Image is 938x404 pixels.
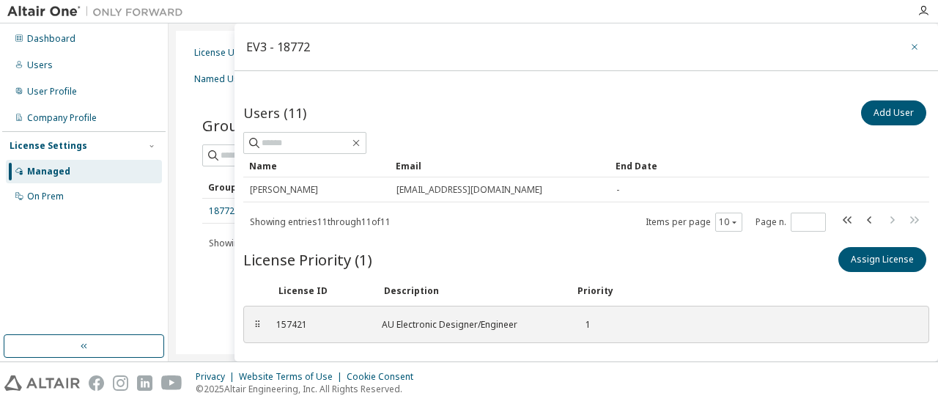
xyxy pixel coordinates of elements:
span: License Priority (1) [243,249,372,270]
div: Managed [27,166,70,177]
div: Company Profile [27,112,97,124]
span: [EMAIL_ADDRESS][DOMAIN_NAME] [396,184,542,196]
div: AU Electronic Designer/Engineer [382,319,558,331]
div: 157421 [276,319,364,331]
div: Cookie Consent [347,371,422,383]
img: linkedin.svg [137,375,152,391]
button: Assign License [838,247,926,272]
img: Altair One [7,4,191,19]
div: 1 [575,319,591,331]
div: User Profile [27,86,77,98]
div: Email [396,154,604,177]
div: Name [249,154,384,177]
div: ⠿ [253,319,262,331]
img: instagram.svg [113,375,128,391]
div: License Settings [10,140,87,152]
div: Description [384,285,560,297]
div: Dashboard [27,33,75,45]
span: Items per page [646,213,742,232]
span: Page n. [756,213,826,232]
img: facebook.svg [89,375,104,391]
div: EV3 - 18772 [246,41,310,53]
div: Named User [194,73,248,85]
div: On Prem [27,191,64,202]
div: Users [27,59,53,71]
p: © 2025 Altair Engineering, Inc. All Rights Reserved. [196,383,422,395]
div: License Usage [194,47,256,59]
button: 10 [719,216,739,228]
a: 18772 [209,205,234,217]
div: Website Terms of Use [239,371,347,383]
span: [PERSON_NAME] [250,184,318,196]
div: License ID [278,285,366,297]
div: Group ID [208,175,343,199]
span: Groups (1) [202,115,276,136]
img: altair_logo.svg [4,375,80,391]
button: Add User [861,100,926,125]
span: Showing entries 11 through 11 of 11 [250,216,391,228]
div: Priority [577,285,613,297]
span: Users (11) [243,104,306,122]
div: End Date [616,154,881,177]
span: - [616,184,619,196]
img: youtube.svg [161,375,182,391]
span: Showing entries 1 through 1 of 1 [209,237,334,249]
div: Privacy [196,371,239,383]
